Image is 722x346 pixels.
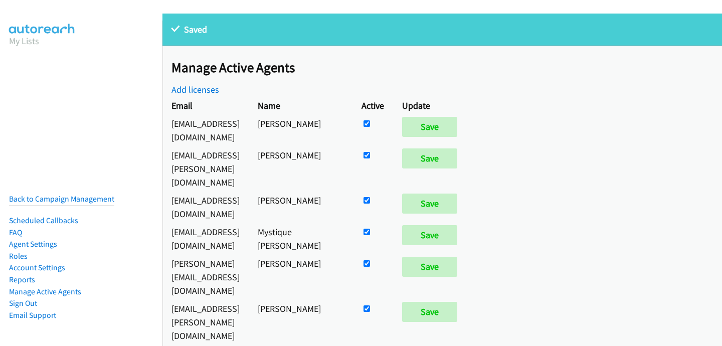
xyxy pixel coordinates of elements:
a: Manage Active Agents [9,287,81,296]
a: Add licenses [171,84,219,95]
th: Update [393,96,471,114]
p: Saved [171,23,713,36]
input: Save [402,302,457,322]
td: [EMAIL_ADDRESS][PERSON_NAME][DOMAIN_NAME] [162,146,249,191]
input: Save [402,225,457,245]
td: [EMAIL_ADDRESS][DOMAIN_NAME] [162,223,249,254]
td: [PERSON_NAME] [249,299,352,344]
a: Roles [9,251,28,261]
th: Email [162,96,249,114]
input: Save [402,117,457,137]
a: Account Settings [9,263,65,272]
td: [EMAIL_ADDRESS][DOMAIN_NAME] [162,191,249,223]
td: [PERSON_NAME] [249,191,352,223]
td: [EMAIL_ADDRESS][DOMAIN_NAME] [162,114,249,146]
td: [PERSON_NAME] [249,254,352,299]
td: [PERSON_NAME] [249,146,352,191]
th: Active [352,96,393,114]
td: [EMAIL_ADDRESS][PERSON_NAME][DOMAIN_NAME] [162,299,249,344]
input: Save [402,194,457,214]
th: Name [249,96,352,114]
a: My Lists [9,35,39,47]
td: Mystique [PERSON_NAME] [249,223,352,254]
a: Scheduled Callbacks [9,216,78,225]
input: Save [402,148,457,168]
h2: Manage Active Agents [171,59,722,76]
a: Sign Out [9,298,37,308]
a: Agent Settings [9,239,57,249]
a: FAQ [9,228,22,237]
td: [PERSON_NAME] [249,114,352,146]
a: Email Support [9,310,56,320]
a: Back to Campaign Management [9,194,114,204]
input: Save [402,257,457,277]
td: [PERSON_NAME][EMAIL_ADDRESS][DOMAIN_NAME] [162,254,249,299]
a: Reports [9,275,35,284]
